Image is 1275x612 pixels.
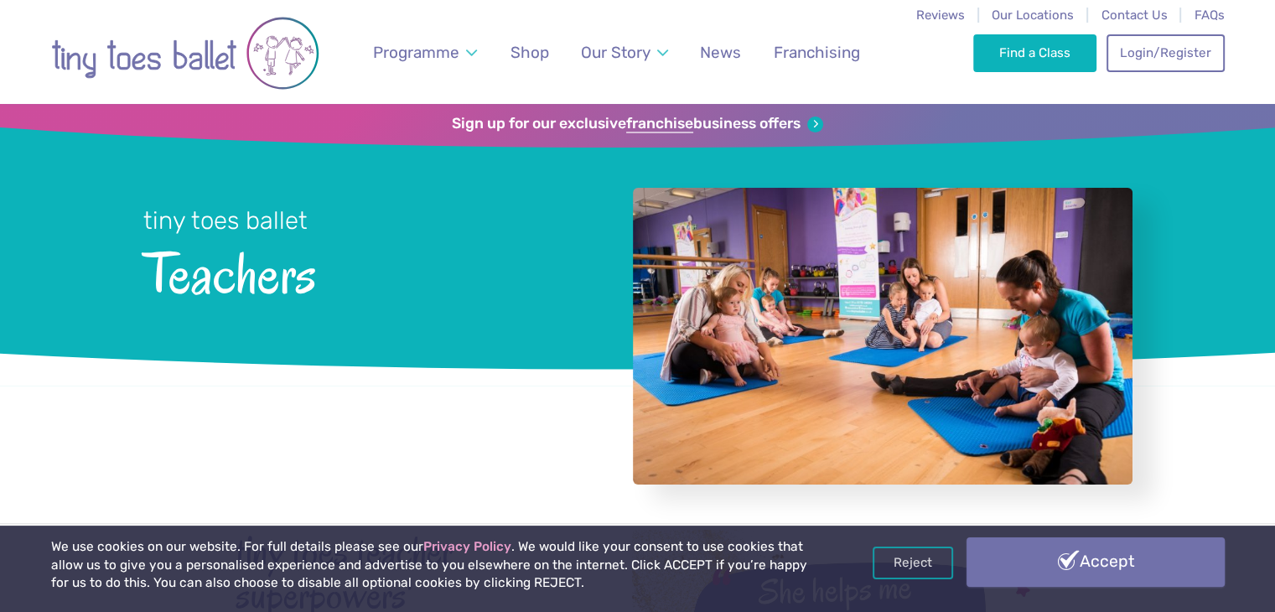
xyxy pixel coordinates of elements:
[973,34,1096,71] a: Find a Class
[1195,8,1225,23] a: FAQs
[365,33,485,72] a: Programme
[51,538,814,593] p: We use cookies on our website. For full details please see our . We would like your consent to us...
[143,206,308,235] small: tiny toes ballet
[452,115,823,133] a: Sign up for our exclusivefranchisebusiness offers
[1107,34,1224,71] a: Login/Register
[423,539,511,554] a: Privacy Policy
[992,8,1074,23] a: Our Locations
[692,33,749,72] a: News
[502,33,557,72] a: Shop
[511,43,549,62] span: Shop
[143,237,588,305] span: Teachers
[765,33,868,72] a: Franchising
[967,537,1225,586] a: Accept
[626,115,693,133] strong: franchise
[873,547,953,578] a: Reject
[373,43,459,62] span: Programme
[573,33,676,72] a: Our Story
[51,11,319,96] img: tiny toes ballet
[581,43,650,62] span: Our Story
[774,43,860,62] span: Franchising
[1101,8,1167,23] a: Contact Us
[700,43,741,62] span: News
[916,8,965,23] a: Reviews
